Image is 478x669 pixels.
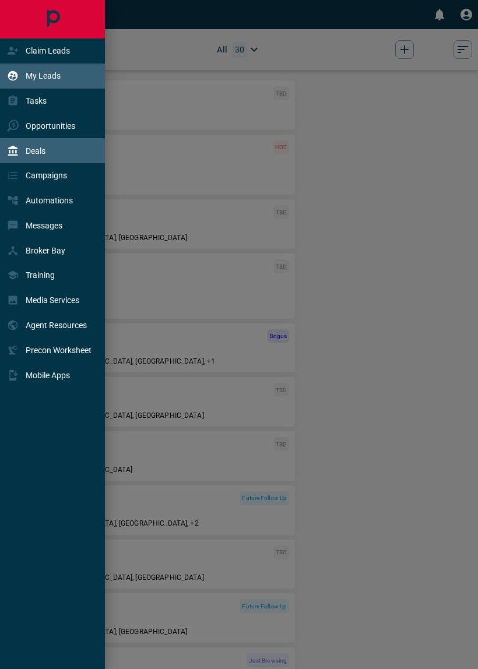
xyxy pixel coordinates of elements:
[26,346,92,355] p: Precon Worksheet
[26,121,75,131] p: Opportunities
[26,221,62,230] p: Messages
[26,295,79,305] p: Media Services
[26,371,70,380] p: Mobile Apps
[26,96,47,105] p: Tasks
[40,6,66,32] a: Main Page
[26,46,70,55] p: Claim Leads
[26,171,67,180] p: Campaigns
[26,270,55,280] p: Training
[26,321,87,330] p: Agent Resources
[26,146,45,156] p: Deals
[26,71,61,80] p: My Leads
[26,246,65,255] p: Broker Bay
[26,196,73,205] p: Automations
